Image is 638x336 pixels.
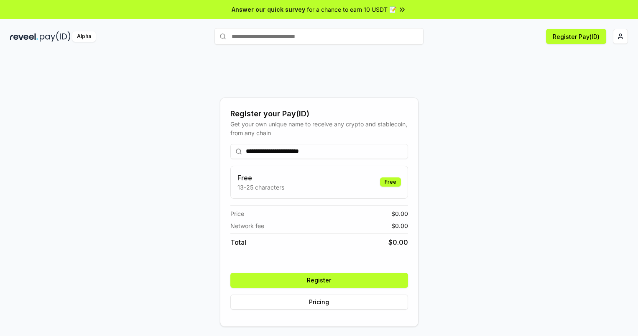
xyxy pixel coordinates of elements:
[237,173,284,183] h3: Free
[230,273,408,288] button: Register
[230,237,246,247] span: Total
[307,5,396,14] span: for a chance to earn 10 USDT 📝
[391,209,408,218] span: $ 0.00
[230,120,408,137] div: Get your own unique name to receive any crypto and stablecoin, from any chain
[380,177,401,187] div: Free
[10,31,38,42] img: reveel_dark
[237,183,284,192] p: 13-25 characters
[230,108,408,120] div: Register your Pay(ID)
[230,295,408,310] button: Pricing
[230,209,244,218] span: Price
[40,31,71,42] img: pay_id
[72,31,96,42] div: Alpha
[388,237,408,247] span: $ 0.00
[391,221,408,230] span: $ 0.00
[230,221,264,230] span: Network fee
[546,29,606,44] button: Register Pay(ID)
[232,5,305,14] span: Answer our quick survey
